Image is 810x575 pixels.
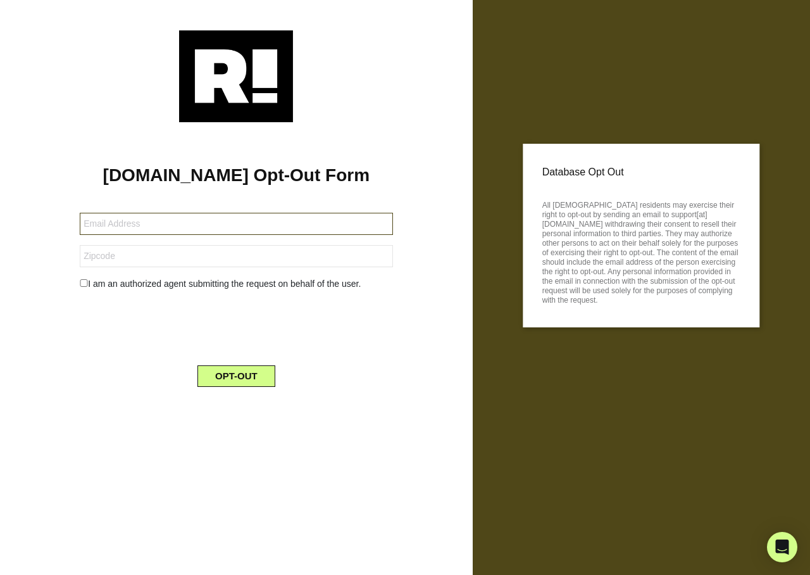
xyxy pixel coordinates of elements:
button: OPT-OUT [197,365,275,387]
p: Database Opt Out [542,163,740,182]
div: Open Intercom Messenger [767,532,797,562]
div: I am an authorized agent submitting the request on behalf of the user. [70,277,402,291]
h1: [DOMAIN_NAME] Opt-Out Form [19,165,454,186]
input: Email Address [80,213,392,235]
img: Retention.com [179,30,293,122]
p: All [DEMOGRAPHIC_DATA] residents may exercise their right to opt-out by sending an email to suppo... [542,197,740,305]
input: Zipcode [80,245,392,267]
iframe: reCAPTCHA [140,301,332,350]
